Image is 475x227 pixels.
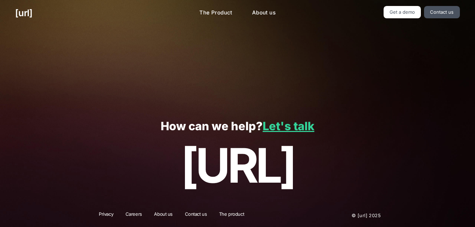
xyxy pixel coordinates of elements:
[180,211,212,220] a: Contact us
[214,211,249,220] a: The product
[424,6,460,18] a: Contact us
[246,6,281,20] a: About us
[121,211,147,220] a: Careers
[194,6,238,20] a: The Product
[309,211,381,220] p: © [URL] 2025
[94,211,118,220] a: Privacy
[384,6,421,18] a: Get a demo
[15,6,32,20] a: [URL]
[15,120,460,133] p: How can we help?
[149,211,177,220] a: About us
[15,139,460,193] p: [URL]
[263,119,314,133] a: Let's talk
